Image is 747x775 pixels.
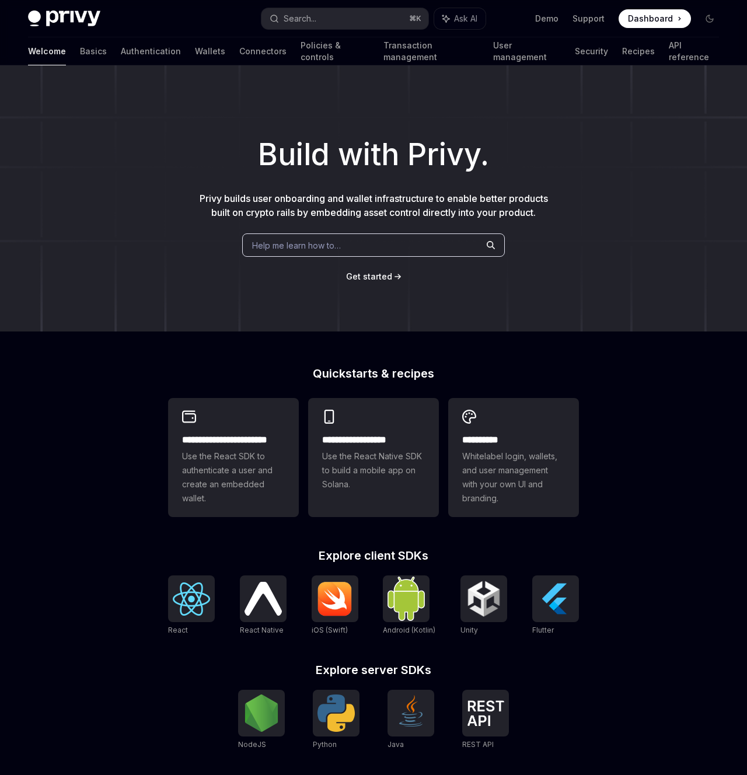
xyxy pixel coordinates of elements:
[239,37,287,65] a: Connectors
[238,740,266,749] span: NodeJS
[243,694,280,732] img: NodeJS
[301,37,369,65] a: Policies & controls
[200,193,548,218] span: Privy builds user onboarding and wallet infrastructure to enable better products built on crypto ...
[252,239,341,252] span: Help me learn how to…
[573,13,605,25] a: Support
[383,37,479,65] a: Transaction management
[168,626,188,634] span: React
[240,575,287,636] a: React NativeReact Native
[388,690,434,750] a: JavaJava
[121,37,181,65] a: Authentication
[308,398,439,517] a: **** **** **** ***Use the React Native SDK to build a mobile app on Solana.
[383,575,435,636] a: Android (Kotlin)Android (Kotlin)
[284,12,316,26] div: Search...
[195,37,225,65] a: Wallets
[80,37,107,65] a: Basics
[313,740,337,749] span: Python
[467,700,504,726] img: REST API
[619,9,691,28] a: Dashboard
[434,8,486,29] button: Ask AI
[462,690,509,750] a: REST APIREST API
[312,575,358,636] a: iOS (Swift)iOS (Swift)
[532,575,579,636] a: FlutterFlutter
[454,13,477,25] span: Ask AI
[19,132,728,177] h1: Build with Privy.
[700,9,719,28] button: Toggle dark mode
[28,37,66,65] a: Welcome
[316,581,354,616] img: iOS (Swift)
[409,14,421,23] span: ⌘ K
[261,8,428,29] button: Search...⌘K
[493,37,561,65] a: User management
[322,449,425,491] span: Use the React Native SDK to build a mobile app on Solana.
[462,740,494,749] span: REST API
[392,694,430,732] img: Java
[537,580,574,617] img: Flutter
[182,449,285,505] span: Use the React SDK to authenticate a user and create an embedded wallet.
[346,271,392,282] a: Get started
[168,575,215,636] a: ReactReact
[532,626,554,634] span: Flutter
[28,11,100,27] img: dark logo
[346,271,392,281] span: Get started
[383,626,435,634] span: Android (Kotlin)
[173,582,210,616] img: React
[168,550,579,561] h2: Explore client SDKs
[388,740,404,749] span: Java
[465,580,502,617] img: Unity
[460,575,507,636] a: UnityUnity
[462,449,565,505] span: Whitelabel login, wallets, and user management with your own UI and branding.
[313,690,359,750] a: PythonPython
[669,37,719,65] a: API reference
[312,626,348,634] span: iOS (Swift)
[575,37,608,65] a: Security
[448,398,579,517] a: **** *****Whitelabel login, wallets, and user management with your own UI and branding.
[622,37,655,65] a: Recipes
[240,626,284,634] span: React Native
[168,368,579,379] h2: Quickstarts & recipes
[388,577,425,620] img: Android (Kotlin)
[535,13,558,25] a: Demo
[238,690,285,750] a: NodeJSNodeJS
[245,582,282,615] img: React Native
[168,664,579,676] h2: Explore server SDKs
[460,626,478,634] span: Unity
[317,694,355,732] img: Python
[628,13,673,25] span: Dashboard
